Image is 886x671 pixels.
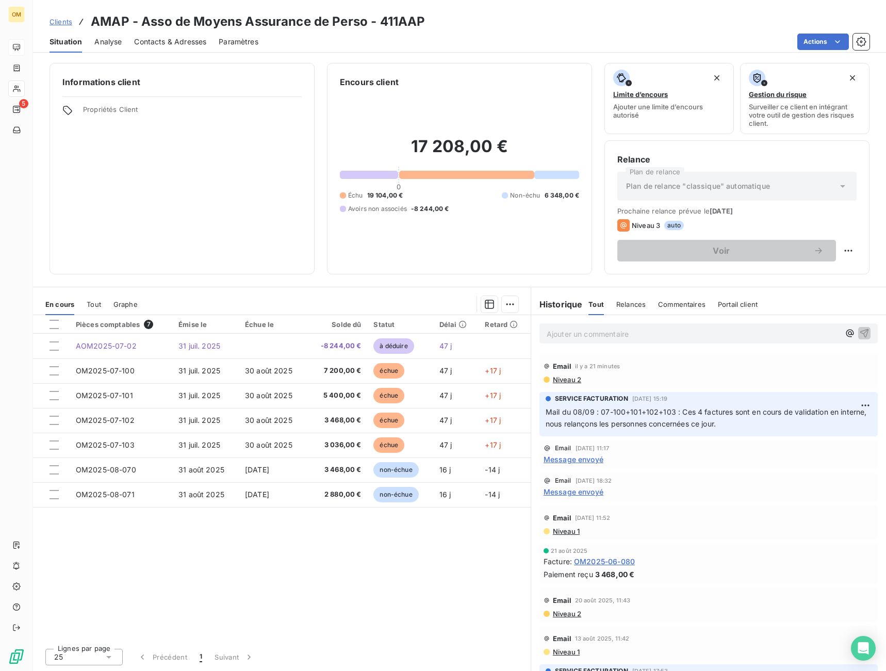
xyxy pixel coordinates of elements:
[62,76,302,88] h6: Informations client
[439,440,452,449] span: 47 j
[76,465,136,474] span: OM2025-08-070
[348,191,363,200] span: Échu
[617,240,836,261] button: Voir
[546,407,869,428] span: Mail du 08/09 : 07-100+101+102+103 : Ces 4 factures sont en cours de validation en interne, nous ...
[555,478,571,484] span: Email
[718,300,758,308] span: Portail client
[439,465,451,474] span: 16 j
[555,445,571,451] span: Email
[178,490,224,499] span: 31 août 2025
[200,652,202,662] span: 1
[113,300,138,308] span: Graphe
[485,465,500,474] span: -14 j
[604,63,734,134] button: Limite d’encoursAjouter une limite d’encours autorisé
[348,204,407,214] span: Avoirs non associés
[544,556,572,567] span: Facture :
[373,363,404,379] span: échue
[245,391,292,400] span: 30 août 2025
[510,191,540,200] span: Non-échu
[76,366,135,375] span: OM2025-07-100
[178,391,220,400] span: 31 juil. 2025
[131,646,193,668] button: Précédent
[531,298,583,310] h6: Historique
[439,391,452,400] span: 47 j
[313,489,361,500] span: 2 880,00 €
[576,478,612,484] span: [DATE] 18:32
[575,515,611,521] span: [DATE] 11:52
[397,183,401,191] span: 0
[178,320,233,329] div: Émise le
[485,366,501,375] span: +17 j
[50,18,72,26] span: Clients
[553,634,572,643] span: Email
[485,416,501,424] span: +17 j
[485,490,500,499] span: -14 j
[373,338,414,354] span: à déduire
[575,363,620,369] span: il y a 21 minutes
[632,396,668,402] span: [DATE] 15:19
[544,569,593,580] span: Paiement reçu
[178,366,220,375] span: 31 juil. 2025
[552,527,580,535] span: Niveau 1
[439,416,452,424] span: 47 j
[439,320,473,329] div: Délai
[544,454,603,465] span: Message envoyé
[851,636,876,661] div: Open Intercom Messenger
[313,320,361,329] div: Solde dû
[613,103,725,119] span: Ajouter une limite d’encours autorisé
[749,90,807,99] span: Gestion du risque
[87,300,101,308] span: Tout
[553,514,572,522] span: Email
[245,440,292,449] span: 30 août 2025
[178,440,220,449] span: 31 juil. 2025
[50,37,82,47] span: Situation
[439,366,452,375] span: 47 j
[373,437,404,453] span: échue
[245,465,269,474] span: [DATE]
[439,490,451,499] span: 16 j
[574,556,635,567] span: OM2025-06-080
[658,300,705,308] span: Commentaires
[340,76,399,88] h6: Encours client
[313,366,361,376] span: 7 200,00 €
[373,462,418,478] span: non-échue
[76,490,135,499] span: OM2025-08-071
[617,207,857,215] span: Prochaine relance prévue le
[575,597,631,603] span: 20 août 2025, 11:43
[632,221,660,230] span: Niveau 3
[313,341,361,351] span: -8 244,00 €
[76,341,137,350] span: AOM2025-07-02
[340,136,579,167] h2: 17 208,00 €
[94,37,122,47] span: Analyse
[595,569,635,580] span: 3 468,00 €
[710,207,733,215] span: [DATE]
[551,548,588,554] span: 21 août 2025
[630,247,813,255] span: Voir
[8,6,25,23] div: OM
[19,99,28,108] span: 5
[552,375,581,384] span: Niveau 2
[313,415,361,425] span: 3 468,00 €
[83,105,302,120] span: Propriétés Client
[545,191,580,200] span: 6 348,00 €
[367,191,403,200] span: 19 104,00 €
[245,366,292,375] span: 30 août 2025
[616,300,646,308] span: Relances
[485,391,501,400] span: +17 j
[664,221,684,230] span: auto
[373,413,404,428] span: échue
[91,12,425,31] h3: AMAP - Asso de Moyens Assurance de Perso - 411AAP
[373,320,426,329] div: Statut
[588,300,604,308] span: Tout
[245,490,269,499] span: [DATE]
[178,465,224,474] span: 31 août 2025
[313,440,361,450] span: 3 036,00 €
[313,465,361,475] span: 3 468,00 €
[76,440,135,449] span: OM2025-07-103
[245,320,301,329] div: Échue le
[553,362,572,370] span: Email
[749,103,861,127] span: Surveiller ce client en intégrant votre outil de gestion des risques client.
[485,320,524,329] div: Retard
[178,416,220,424] span: 31 juil. 2025
[313,390,361,401] span: 5 400,00 €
